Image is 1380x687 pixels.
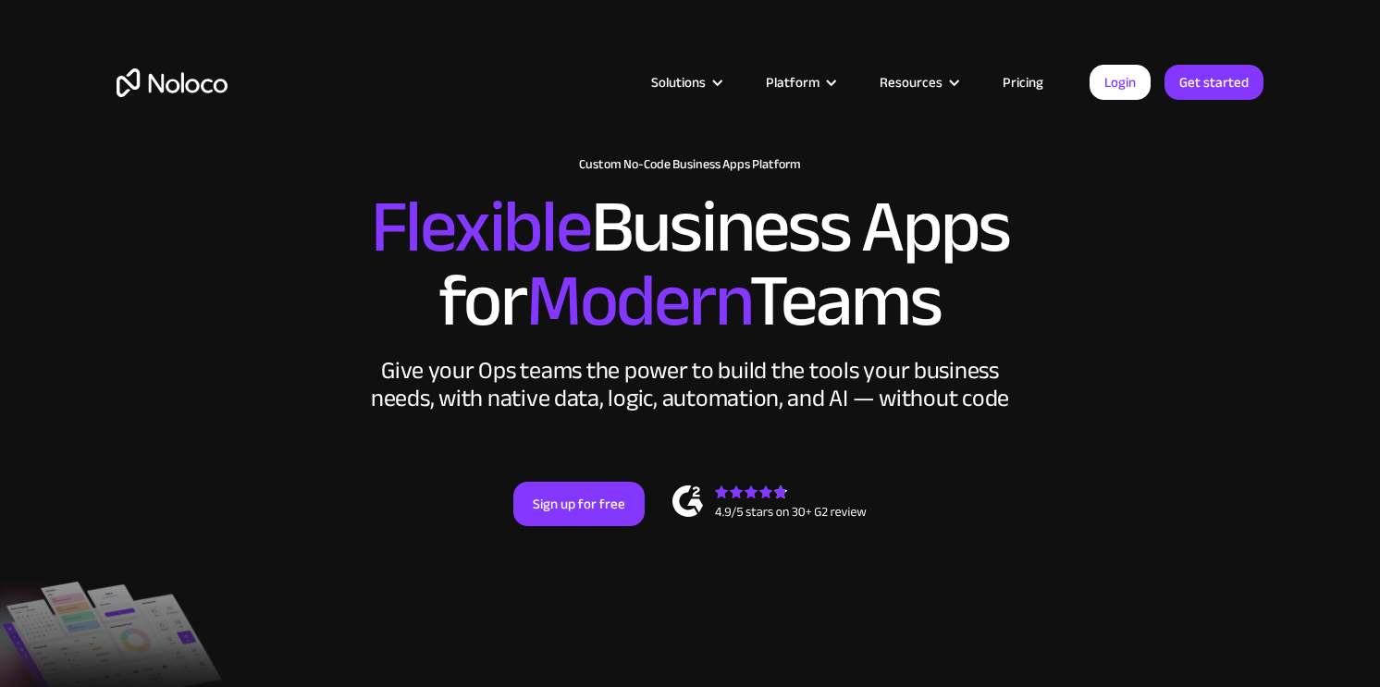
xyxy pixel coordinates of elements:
[743,70,856,94] div: Platform
[371,158,591,296] span: Flexible
[628,70,743,94] div: Solutions
[366,357,1014,412] div: Give your Ops teams the power to build the tools your business needs, with native data, logic, au...
[513,482,645,526] a: Sign up for free
[766,70,819,94] div: Platform
[117,190,1263,338] h2: Business Apps for Teams
[526,232,749,370] span: Modern
[1164,65,1263,100] a: Get started
[980,70,1066,94] a: Pricing
[651,70,706,94] div: Solutions
[1090,65,1151,100] a: Login
[880,70,943,94] div: Resources
[117,68,228,97] a: home
[856,70,980,94] div: Resources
